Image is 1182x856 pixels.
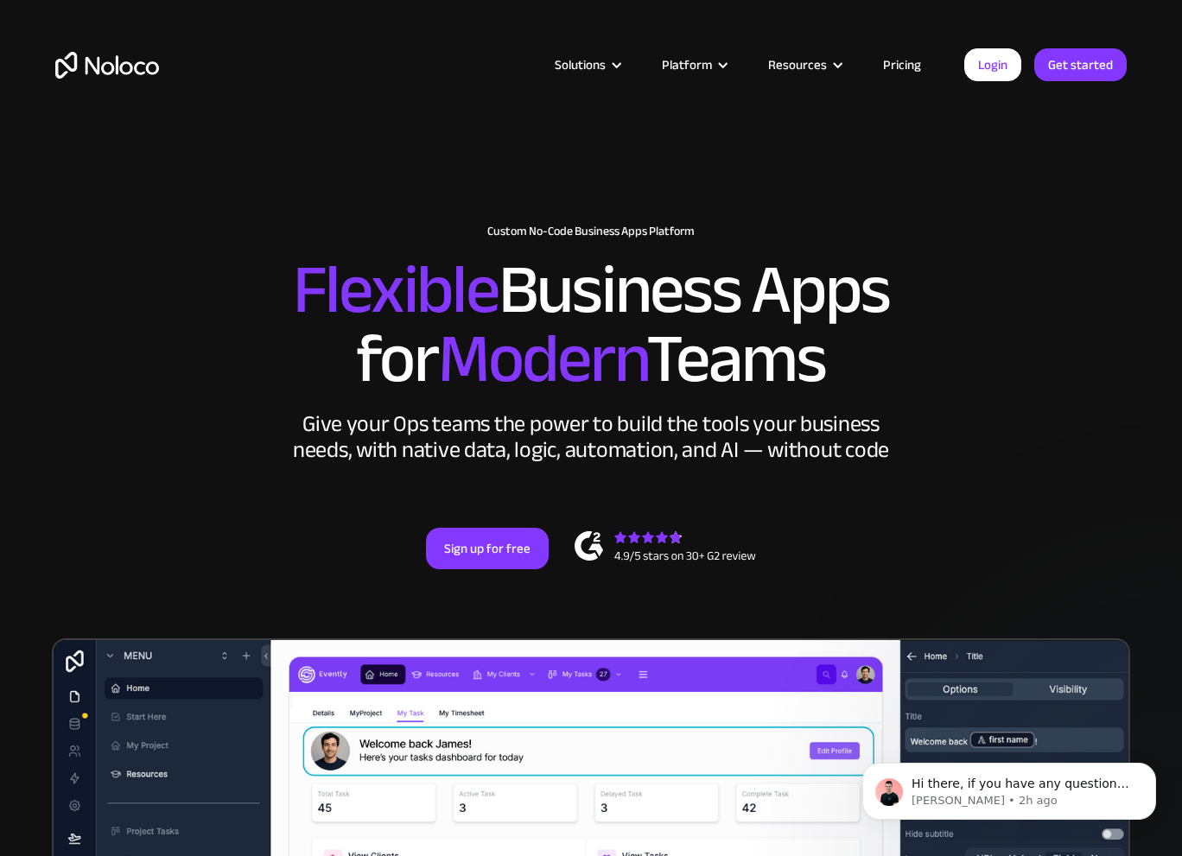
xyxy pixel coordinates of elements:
div: Platform [662,54,712,76]
a: Sign up for free [426,528,549,569]
span: Modern [438,295,646,423]
div: Resources [768,54,827,76]
div: Solutions [555,54,606,76]
a: Pricing [861,54,943,76]
h2: Business Apps for Teams [55,256,1127,394]
div: Resources [747,54,861,76]
a: Get started [1034,48,1127,81]
span: Flexible [293,225,499,354]
div: Platform [640,54,747,76]
a: Login [964,48,1021,81]
a: home [55,52,159,79]
h1: Custom No-Code Business Apps Platform [55,225,1127,238]
div: Solutions [533,54,640,76]
div: Give your Ops teams the power to build the tools your business needs, with native data, logic, au... [289,411,893,463]
iframe: Intercom notifications message [836,726,1182,847]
